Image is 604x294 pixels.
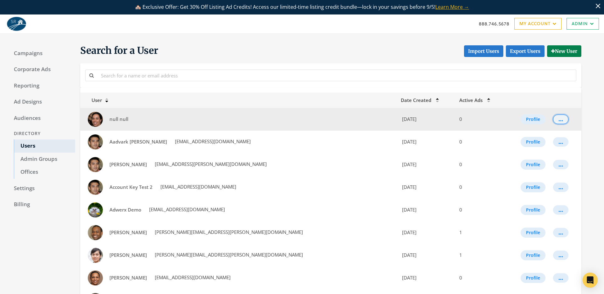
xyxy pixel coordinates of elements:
[105,204,145,216] a: Adwerx Demo
[105,159,151,170] a: [PERSON_NAME]
[109,116,128,122] span: null null
[558,119,563,120] div: ...
[397,244,456,267] td: [DATE]
[558,278,563,278] div: ...
[154,274,231,280] span: [EMAIL_ADDRESS][DOMAIN_NAME]
[553,115,568,124] button: ...
[105,227,151,238] a: [PERSON_NAME]
[521,137,545,147] button: Profile
[154,161,267,167] span: [EMAIL_ADDRESS][PERSON_NAME][DOMAIN_NAME]
[14,153,75,166] a: Admin Groups
[456,153,504,176] td: 0
[397,176,456,199] td: [DATE]
[397,153,456,176] td: [DATE]
[105,113,132,125] a: null null
[88,248,103,263] img: Brittany Cresswell profile
[109,139,167,145] span: Aadvark [PERSON_NAME]
[88,270,103,286] img: Candice Walton profile
[8,95,75,109] a: Ad Designs
[8,198,75,211] a: Billing
[558,232,563,233] div: ...
[521,250,545,260] button: Profile
[397,267,456,289] td: [DATE]
[88,225,103,240] img: Arnold Reese profile
[456,108,504,131] td: 0
[397,221,456,244] td: [DATE]
[521,160,545,170] button: Profile
[159,184,236,190] span: [EMAIL_ADDRESS][DOMAIN_NAME]
[456,176,504,199] td: 0
[456,131,504,153] td: 0
[174,138,251,144] span: [EMAIL_ADDRESS][DOMAIN_NAME]
[14,166,75,179] a: Offices
[8,63,75,76] a: Corporate Ads
[553,137,568,147] button: ...
[479,20,509,27] a: 888.746.5678
[154,252,303,258] span: [PERSON_NAME][EMAIL_ADDRESS][PERSON_NAME][DOMAIN_NAME]
[514,18,562,30] a: My Account
[456,267,504,289] td: 0
[154,229,303,235] span: [PERSON_NAME][EMAIL_ADDRESS][PERSON_NAME][DOMAIN_NAME]
[88,112,103,127] img: null null profile
[459,97,483,103] span: Active Ads
[8,128,75,139] div: Directory
[80,44,158,57] span: Search for a User
[14,139,75,153] a: Users
[558,210,563,210] div: ...
[109,252,147,258] span: [PERSON_NAME]
[88,202,103,218] img: Adwerx Demo profile
[521,273,545,283] button: Profile
[105,272,151,284] a: [PERSON_NAME]
[397,131,456,153] td: [DATE]
[8,47,75,60] a: Campaigns
[109,274,147,281] span: [PERSON_NAME]
[97,70,576,81] input: Search for a name or email address
[553,273,568,283] button: ...
[521,228,545,238] button: Profile
[456,221,504,244] td: 1
[521,114,545,124] button: Profile
[397,108,456,131] td: [DATE]
[553,183,568,192] button: ...
[105,181,157,193] a: Account Key Test 2
[553,228,568,237] button: ...
[89,73,94,78] i: Search for a name or email address
[105,249,151,261] a: [PERSON_NAME]
[567,18,599,30] a: Admin
[464,45,503,57] button: Import Users
[148,206,225,212] span: [EMAIL_ADDRESS][DOMAIN_NAME]
[397,199,456,221] td: [DATE]
[109,184,153,190] span: Account Key Test 2
[456,199,504,221] td: 0
[109,161,147,167] span: [PERSON_NAME]
[8,112,75,125] a: Audiences
[105,136,171,148] a: Aadvark [PERSON_NAME]
[84,97,102,103] span: User
[109,206,141,213] span: Adwerx Demo
[88,134,103,150] img: Aadvark Tom profile
[88,180,103,195] img: Account Key Test 2 profile
[5,16,28,32] img: Adwerx
[583,273,598,288] div: Open Intercom Messenger
[553,205,568,215] button: ...
[456,244,504,267] td: 1
[109,229,147,235] span: [PERSON_NAME]
[553,251,568,260] button: ...
[8,79,75,93] a: Reporting
[521,182,545,192] button: Profile
[401,97,431,103] span: Date Created
[521,205,545,215] button: Profile
[506,45,545,57] a: Export Users
[553,160,568,169] button: ...
[558,164,563,165] div: ...
[8,182,75,195] a: Settings
[547,45,581,57] button: New User
[88,157,103,172] img: Aaron Campbell profile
